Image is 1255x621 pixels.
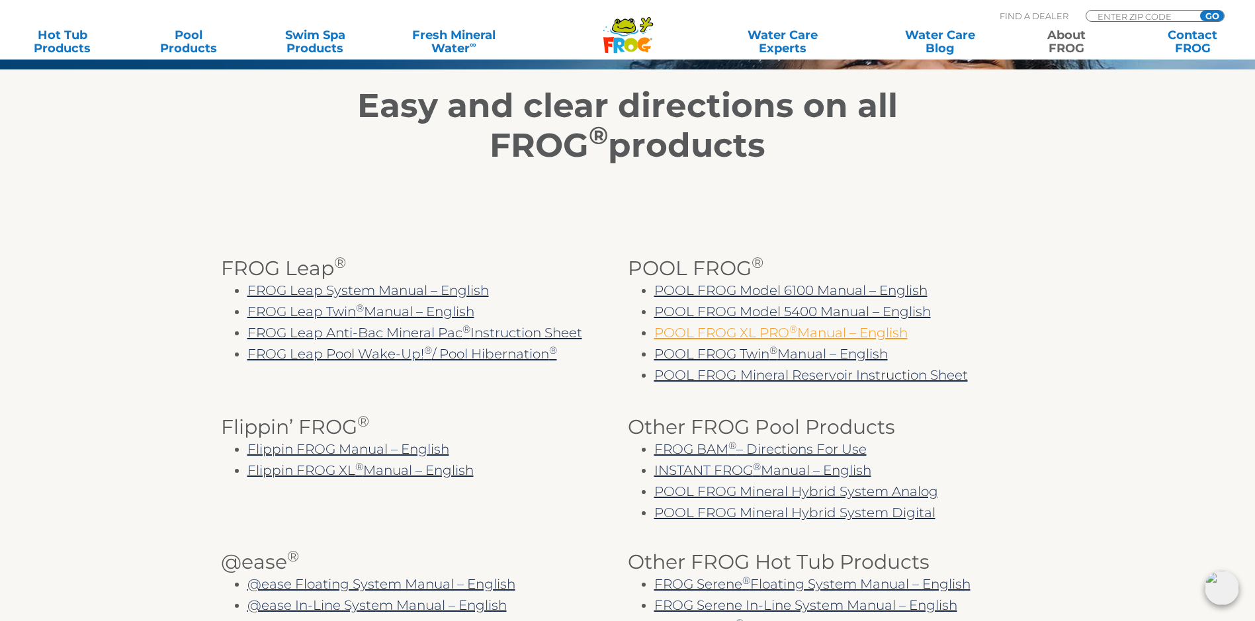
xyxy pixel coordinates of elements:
a: FROG Serene®Floating System Manual – English [654,576,971,592]
a: PoolProducts [140,28,238,55]
a: POOL FROGMineral Reservoir Instruction Sheet [654,367,968,383]
p: Find A Dealer [1000,10,1068,22]
img: openIcon [1205,571,1239,605]
a: ContactFROG [1143,28,1242,55]
input: GO [1200,11,1224,21]
a: POOL FROG XL PRO®Manual – English [654,325,908,341]
h2: Easy and clear directions on all FROG products [221,86,1035,165]
sup: ® [789,323,797,335]
sup: ® [334,253,346,272]
a: Swim SpaProducts [266,28,365,55]
a: Water CareExperts [703,28,863,55]
a: Water CareBlog [890,28,989,55]
a: @ease Floating System Manual – English [247,576,515,592]
a: FROG Leap Anti-Bac Mineral Pac®Instruction Sheet [247,325,582,341]
h3: Other FROG Pool Products [628,416,1035,438]
a: FROG Serene In-Line System Manual – English [654,597,957,613]
sup: ® [753,460,761,473]
a: POOL FROG Twin®Manual – English [654,346,888,362]
a: Fresh MineralWater∞ [392,28,515,55]
sup: ® [728,439,736,452]
a: POOL FROG Model 5400 Manual – English [654,304,931,319]
a: Hot TubProducts [13,28,112,55]
sup: ® [355,460,363,473]
a: POOL FROG Model 6100 Manual – English [654,282,928,298]
a: POOL FROG Mineral Hybrid System Analog [654,483,938,499]
input: Zip Code Form [1096,11,1186,22]
h3: @ease [221,551,628,573]
sup: ® [462,323,470,335]
sup: ® [742,574,750,587]
a: Flippin FROG Manual – English [247,441,449,457]
a: Flippin FROG XL®Manual – English [247,462,474,478]
a: INSTANT FROG®Manual – English [654,462,871,478]
a: FROG Leap Pool Wake-Up!®/ Pool Hibernation® [247,346,557,362]
h3: FROG Leap [221,257,628,280]
sup: ® [549,344,557,356]
a: @ease In-Line System Manual – English [247,597,507,613]
sup: ∞ [470,39,476,50]
h3: Other FROG Hot Tub Products [628,551,1035,573]
a: POOL FROG Mineral Hybrid System Digital [654,505,935,520]
a: FROG Leap Twin®Manual – English [247,304,474,319]
a: AboutFROG [1017,28,1115,55]
h3: POOL FROG [628,257,1035,280]
sup: ® [589,120,608,150]
sup: ® [356,302,364,314]
h3: Flippin’ FROG [221,416,628,438]
a: FROG BAM®– Directions For Use [654,441,867,457]
sup: ® [424,344,432,356]
sup: ® [357,412,369,431]
a: FROG Leap System Manual – English [247,282,489,298]
sup: ® [769,344,777,356]
sup: ® [752,253,763,272]
sup: ® [287,547,299,565]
